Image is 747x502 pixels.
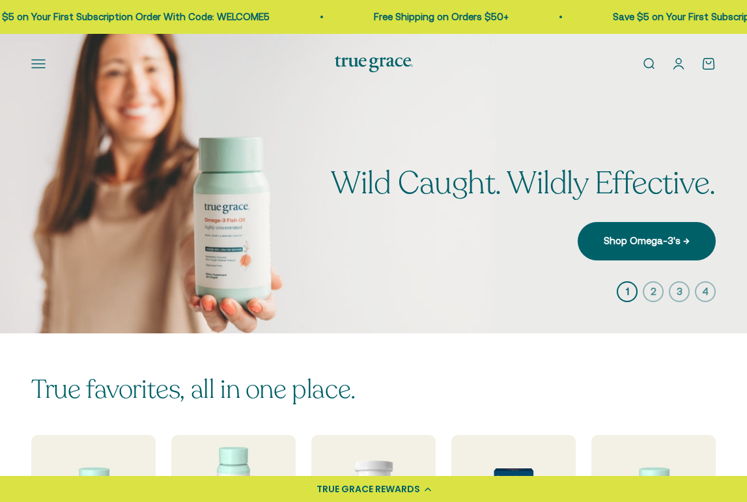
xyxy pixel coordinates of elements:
[617,281,638,302] button: 1
[695,281,716,302] button: 4
[669,281,690,302] button: 3
[578,222,716,260] a: Shop Omega-3's →
[643,281,664,302] button: 2
[331,162,716,204] split-lines: Wild Caught. Wildly Effective.
[31,372,356,407] split-lines: True favorites, all in one place.
[371,11,505,22] a: Free Shipping on Orders $50+
[317,482,420,496] div: TRUE GRACE REWARDS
